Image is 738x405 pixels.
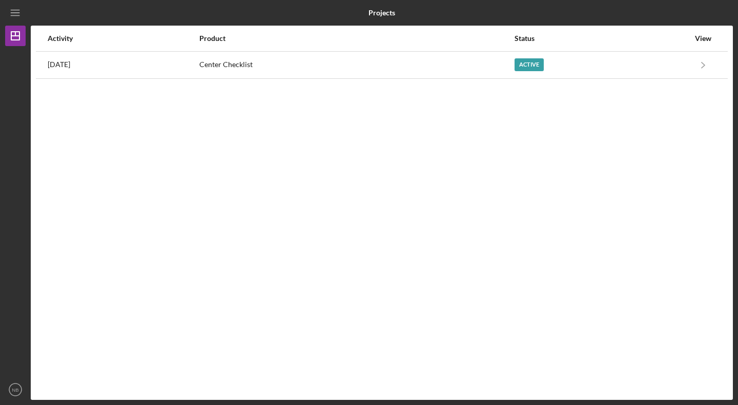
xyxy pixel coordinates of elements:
div: View [690,34,716,42]
b: Projects [368,9,395,17]
div: Status [515,34,689,42]
div: Active [515,58,544,71]
div: Product [199,34,514,42]
button: NB [5,379,26,400]
time: 2025-10-04 01:28 [48,60,70,69]
text: NB [12,387,18,393]
div: Center Checklist [199,52,514,78]
div: Activity [48,34,198,42]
